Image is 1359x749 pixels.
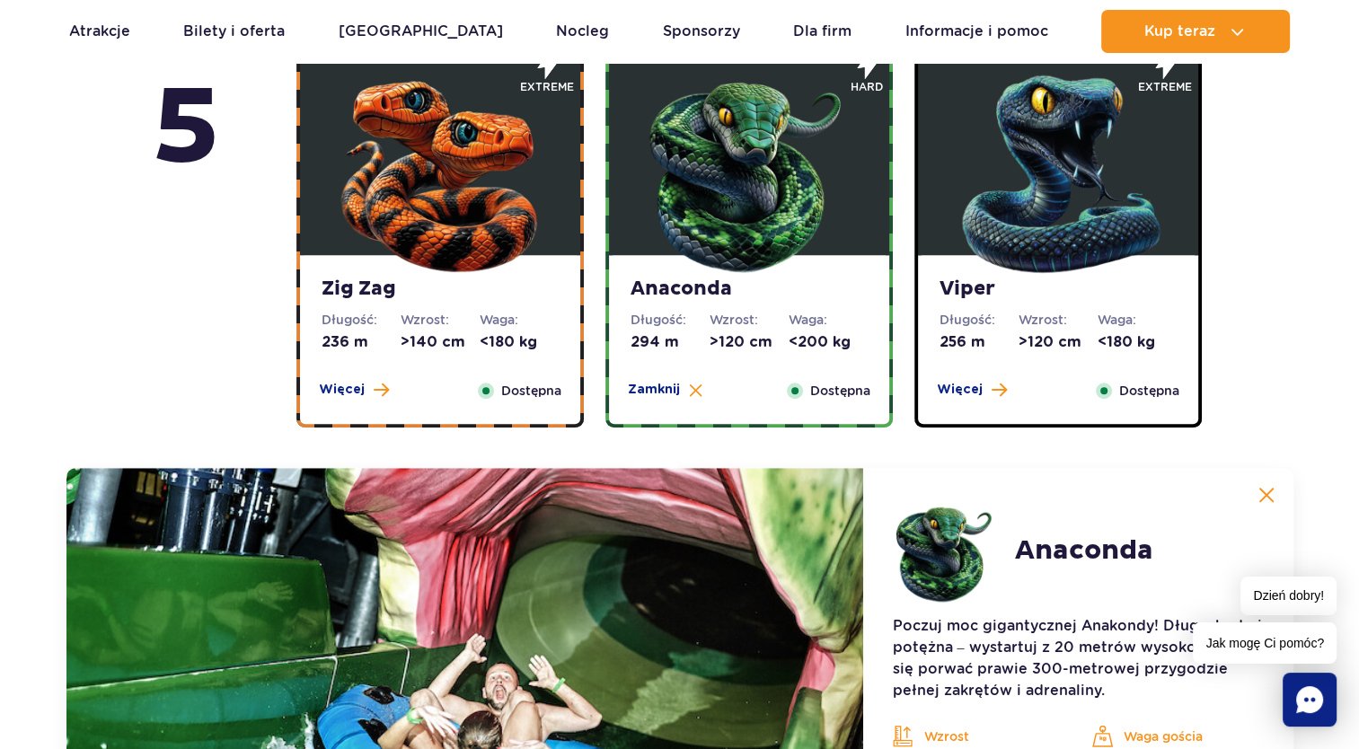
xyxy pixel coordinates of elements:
[851,79,883,95] span: hard
[1098,332,1177,352] dd: <180 kg
[339,10,503,53] a: [GEOGRAPHIC_DATA]
[1019,332,1098,352] dd: >120 cm
[319,381,389,399] button: Więcej
[1144,23,1215,40] span: Kup teraz
[1283,673,1337,727] div: Chat
[631,332,710,352] dd: 294 m
[1193,622,1337,664] span: Jak mogę Ci pomóc?
[641,62,857,278] img: 683e9d7f6dccb324111516.png
[151,36,222,196] strong: piętro
[628,381,680,399] span: Zamknij
[1240,577,1337,615] span: Dzień dobry!
[69,10,130,53] a: Atrakcje
[322,311,401,329] dt: Długość:
[631,277,868,302] strong: Anaconda
[480,332,559,352] dd: <180 kg
[1019,311,1098,329] dt: Wzrost:
[710,311,789,329] dt: Wzrost:
[628,381,702,399] button: Zamknij
[1119,381,1179,401] span: Dostępna
[520,79,574,95] span: extreme
[401,311,480,329] dt: Wzrost:
[793,10,852,53] a: Dla firm
[1098,311,1177,329] dt: Waga:
[789,311,868,329] dt: Waga:
[322,332,401,352] dd: 236 m
[940,277,1177,302] strong: Viper
[319,381,365,399] span: Więcej
[937,381,1007,399] button: Więcej
[501,381,561,401] span: Dostępna
[937,381,983,399] span: Więcej
[556,10,609,53] a: Nocleg
[631,311,710,329] dt: Długość:
[401,332,480,352] dd: >140 cm
[1101,10,1290,53] button: Kup teraz
[940,311,1019,329] dt: Długość:
[810,381,870,401] span: Dostępna
[892,497,1000,604] img: 683e9d7f6dccb324111516.png
[940,332,1019,352] dd: 256 m
[322,277,559,302] strong: Zig Zag
[1138,79,1192,95] span: extreme
[950,62,1166,278] img: 683e9da1f380d703171350.png
[480,311,559,329] dt: Waga:
[663,10,740,53] a: Sponsorzy
[710,332,789,352] dd: >120 cm
[1014,534,1152,567] h2: Anaconda
[183,10,285,53] a: Bilety i oferta
[151,63,222,196] span: 5
[892,615,1264,701] p: Poczuj moc gigantycznej Anakondy! Długa, kręta i potężna – wystartuj z 20 metrów wysokości i daj ...
[332,62,548,278] img: 683e9d18e24cb188547945.png
[789,332,868,352] dd: <200 kg
[905,10,1048,53] a: Informacje i pomoc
